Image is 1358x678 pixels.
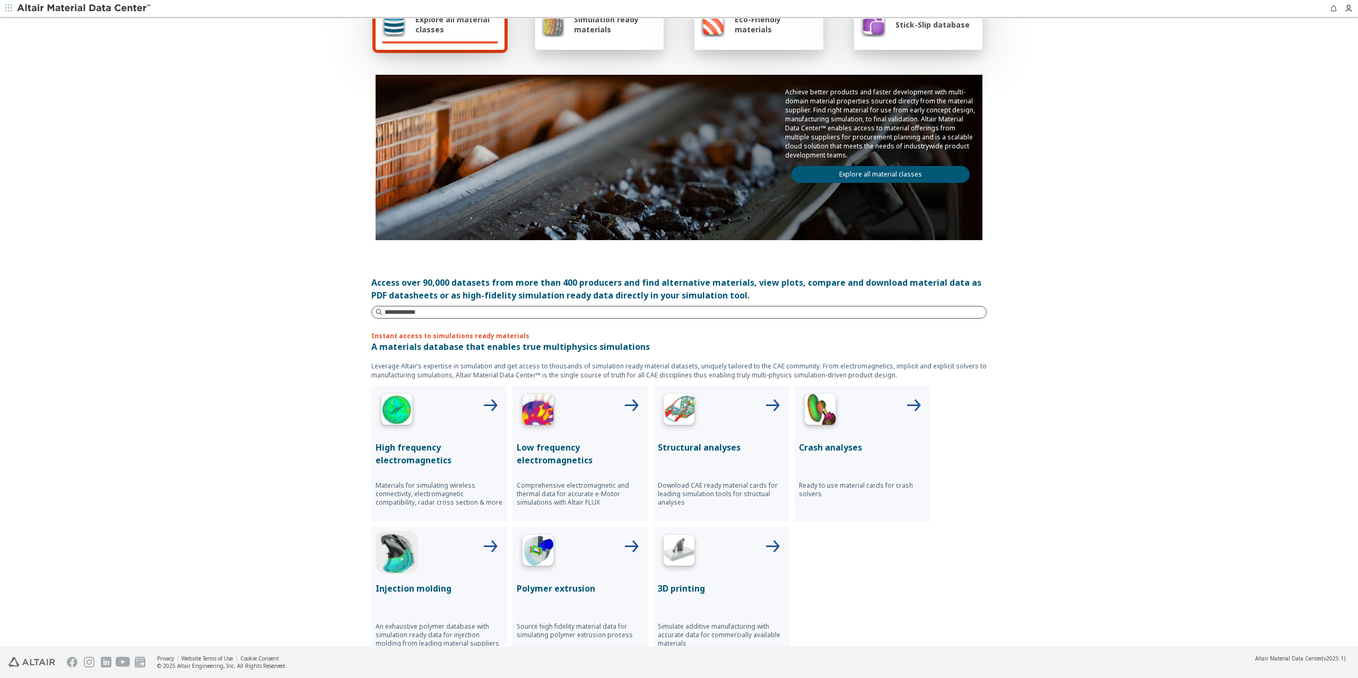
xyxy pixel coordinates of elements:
p: Injection molding [376,582,503,595]
p: 3D printing [658,582,785,595]
button: Injection Molding IconInjection moldingAn exhaustive polymer database with simulation ready data ... [371,527,507,663]
button: 3D Printing Icon3D printingSimulate additive manufacturing with accurate data for commercially av... [654,527,789,663]
img: Explore all material classes [382,12,406,37]
button: Structural Analyses IconStructural analysesDownload CAE ready material cards for leading simulati... [654,386,789,522]
img: Stick-Slip database [860,12,886,37]
img: Crash Analyses Icon [799,390,841,433]
span: Explore all material classes [415,14,498,34]
a: Explore all material classes [791,166,970,183]
p: Materials for simulating wireless connectivity, electromagnetic compatibility, radar cross sectio... [376,481,503,507]
p: Download CAE ready material cards for leading simulation tools for structual analyses [658,481,785,507]
p: An exhaustive polymer database with simulation ready data for injection molding from leading mate... [376,622,503,648]
div: Access over 90,000 datasets from more than 400 producers and find alternative materials, view plo... [371,276,987,302]
p: Simulate additive manufacturing with accurate data for commercially available materials [658,622,785,648]
p: Instant access to simulations ready materials [371,331,987,340]
img: Polymer Extrusion Icon [517,531,559,574]
img: Low Frequency Icon [517,390,559,433]
p: A materials database that enables true multiphysics simulations [371,340,987,353]
p: Low frequency electromagnetics [517,441,644,466]
img: Simulation ready materials [542,12,564,37]
p: Comprehensive electromagnetic and thermal data for accurate e-Motor simulations with Altair FLUX [517,481,644,507]
p: Structural analyses [658,441,785,454]
span: Stick-Slip database [895,20,970,30]
p: Achieve better products and faster development with multi-domain material properties sourced dire... [785,87,976,160]
img: High Frequency Icon [376,390,418,433]
p: Polymer extrusion [517,582,644,595]
button: High Frequency IconHigh frequency electromagneticsMaterials for simulating wireless connectivity,... [371,386,507,522]
a: Cookie Consent [240,655,279,662]
img: Altair Engineering [8,657,55,667]
p: Source high fidelity material data for simulating polymer extrusion process [517,622,644,639]
img: Structural Analyses Icon [658,390,700,433]
img: 3D Printing Icon [658,531,700,574]
div: (v2025.1) [1255,655,1345,662]
button: Crash Analyses IconCrash analysesReady to use material cards for crash solvers [795,386,930,522]
img: Injection Molding Icon [376,531,418,574]
p: High frequency electromagnetics [376,441,503,466]
p: Crash analyses [799,441,926,454]
span: Altair Material Data Center [1255,655,1322,662]
span: Eco-Friendly materials [735,14,816,34]
div: © 2025 Altair Engineering, Inc. All Rights Reserved. [157,662,286,670]
img: Eco-Friendly materials [701,12,725,37]
img: Altair Material Data Center [17,3,152,14]
a: Privacy [157,655,174,662]
button: Low Frequency IconLow frequency electromagneticsComprehensive electromagnetic and thermal data fo... [512,386,648,522]
p: Leverage Altair’s expertise in simulation and get access to thousands of simulation ready materia... [371,362,987,380]
button: Polymer Extrusion IconPolymer extrusionSource high fidelity material data for simulating polymer ... [512,527,648,663]
a: Website Terms of Use [181,655,233,662]
p: Ready to use material cards for crash solvers [799,481,926,498]
span: Simulation ready materials [574,14,657,34]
